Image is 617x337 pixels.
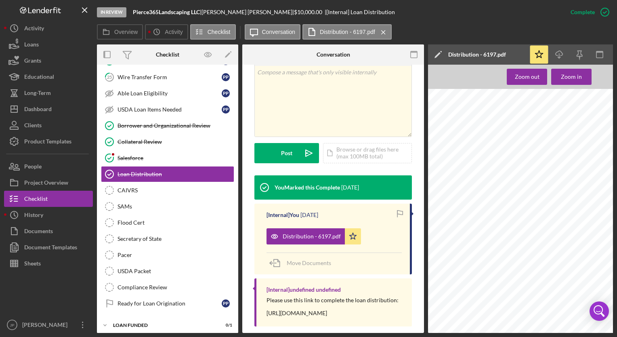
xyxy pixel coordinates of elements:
a: Collateral Review [101,134,234,150]
span: MI [540,277,544,281]
span:  [566,212,567,216]
button: Zoom out [507,69,547,85]
button: Distribution - 6197.pdf [302,24,392,40]
span: Counselor Email [551,175,585,179]
button: Move Documents [267,253,339,273]
div: Loan Distribution [118,171,234,177]
div: Grants [24,53,41,71]
div: Collateral Review [118,139,234,145]
button: Activity [4,20,93,36]
div: [Internal] You [267,212,299,218]
span: Address Line 1 [450,327,474,331]
span: [DATE] Box - Upcoming [451,156,496,160]
span: [PERSON_NAME] [451,181,486,185]
span: Existing Borrower [551,192,588,197]
div: Project Overview [24,175,68,193]
div: Conversation [317,51,350,58]
div: Product Templates [24,133,71,152]
a: Pacer [101,247,234,263]
a: Checklist [4,191,93,207]
label: Distribution - 6197.pdf [320,29,375,35]
div: People [24,158,42,177]
span: [PERSON_NAME] [564,271,598,276]
div: P P [222,299,230,308]
a: USDA Packet [101,263,234,279]
div: USDA Packet [118,268,234,274]
div: CAIVRS [118,187,234,194]
span: First [450,277,457,281]
a: 25Wire Transfer FormPP [101,69,234,85]
a: Able Loan EligibilityPP [101,85,234,101]
span: Last [562,277,569,281]
div: Checklist [156,51,179,58]
div: [PERSON_NAME] [PERSON_NAME] | [201,9,294,15]
a: Salesforce [101,150,234,166]
text: JP [10,323,14,327]
div: Please use this link to complete the loan distribution: [URL][DOMAIN_NAME] [267,297,399,316]
time: 2025-08-27 14:53 [341,184,359,191]
span: Counselor [450,175,471,179]
div: Clients [24,117,42,135]
button: Complete [562,4,613,20]
button: Document Templates [4,239,93,255]
div: P P [222,89,230,97]
span: [PERSON_NAME] [451,271,486,276]
a: SAMs [101,198,234,215]
div: | [Internal] Loan Distribution [325,9,395,15]
div: Pacer [118,252,234,258]
div: Post [281,143,292,163]
span: Business Name [551,247,583,251]
div: Flood Cert [118,219,234,226]
div: Long-Term [24,85,51,103]
button: Documents [4,223,93,239]
a: Borrower and Organizational Review [101,118,234,134]
span: the page. You can put in your email to receive an edit link. [450,139,559,144]
button: Zoom in [551,69,592,85]
div: LOAN FUNDED [113,323,212,328]
span: Loan Type [450,207,471,211]
a: Compliance Review [101,279,234,295]
span: County [551,314,566,318]
a: CAIVRS [101,182,234,198]
a: Secretary of State [101,231,234,247]
button: Distribution - 6197.pdf [267,228,361,244]
button: Project Overview [4,175,93,191]
a: Ready for Loan OriginationPP [101,295,234,312]
span: Borrower 1 [450,265,472,269]
div: You Marked this Complete [275,184,340,191]
div: | [133,9,201,15]
a: History [4,207,93,223]
a: Grants [4,53,93,69]
div: Complete [571,4,595,20]
span: [STREET_ADDRESS] [451,320,493,325]
span: Move Documents [287,259,331,266]
button: Long-Term [4,85,93,101]
span: No [571,212,576,216]
button: Dashboard [4,101,93,117]
span: Yes [607,212,615,216]
div: Checklist [24,191,48,209]
span: Business [451,213,468,218]
div: Open Intercom Messenger [590,301,609,321]
span: Business Questions [450,304,512,311]
span:  [551,197,553,202]
div: Wire Transfer Form [118,74,222,80]
div: P P [222,73,230,81]
button: Product Templates [4,133,93,150]
span: Yes [556,197,564,202]
button: JP[PERSON_NAME] [4,317,93,333]
span: [US_STATE] [451,231,475,235]
button: People [4,158,93,175]
span: Co-Borrower or Co-[PERSON_NAME]? [450,286,530,291]
button: Clients [4,117,93,133]
div: $10,000.00 [294,9,325,15]
label: Checklist [208,29,231,35]
div: [PERSON_NAME] [20,317,73,335]
label: Overview [114,29,138,35]
button: Educational [4,69,93,85]
span: Distribution [450,120,493,128]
